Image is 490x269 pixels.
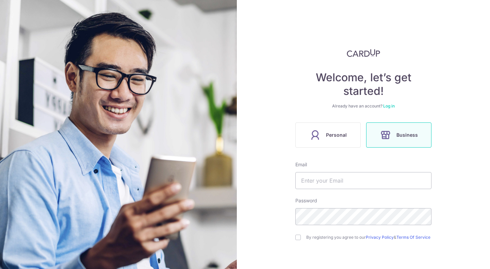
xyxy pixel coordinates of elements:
span: Business [396,131,418,139]
a: Log in [383,103,395,108]
label: Email [295,161,307,168]
label: Password [295,197,317,204]
a: Business [363,122,434,148]
label: By registering you agree to our & [306,235,431,240]
a: Personal [293,122,363,148]
a: Privacy Policy [366,235,394,240]
div: Already have an account? [295,103,431,109]
input: Enter your Email [295,172,431,189]
img: CardUp Logo [347,49,380,57]
a: Terms Of Service [396,235,430,240]
span: Personal [326,131,347,139]
h4: Welcome, let’s get started! [295,71,431,98]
